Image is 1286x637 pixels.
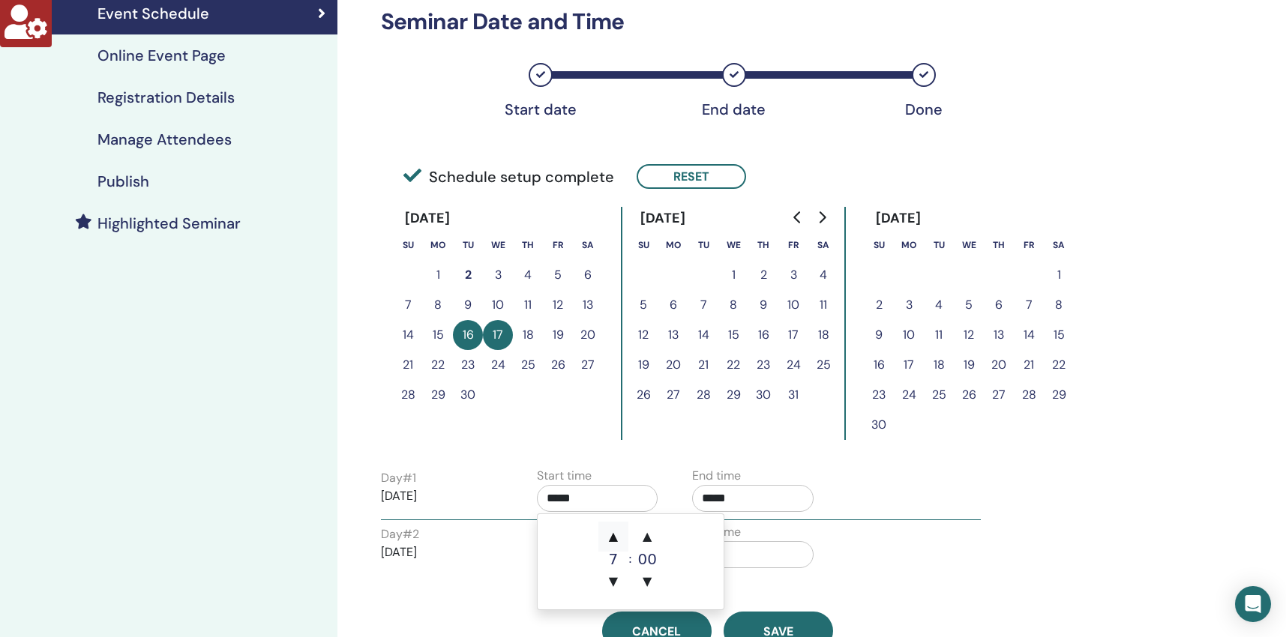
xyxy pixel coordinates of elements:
[658,320,688,350] button: 13
[632,522,662,552] span: ▲
[1044,290,1074,320] button: 8
[864,380,894,410] button: 23
[543,350,573,380] button: 26
[718,290,748,320] button: 8
[1235,586,1271,622] div: Open Intercom Messenger
[924,350,954,380] button: 18
[1044,320,1074,350] button: 15
[543,260,573,290] button: 5
[573,290,603,320] button: 13
[924,290,954,320] button: 4
[513,350,543,380] button: 25
[786,202,810,232] button: Go to previous month
[864,410,894,440] button: 30
[1044,260,1074,290] button: 1
[954,290,984,320] button: 5
[808,320,838,350] button: 18
[984,380,1014,410] button: 27
[718,350,748,380] button: 22
[423,260,453,290] button: 1
[381,469,416,487] label: Day # 1
[543,290,573,320] button: 12
[1014,350,1044,380] button: 21
[954,350,984,380] button: 19
[543,320,573,350] button: 19
[453,260,483,290] button: 2
[393,290,423,320] button: 7
[632,567,662,597] span: ▼
[628,350,658,380] button: 19
[513,290,543,320] button: 11
[808,350,838,380] button: 25
[894,350,924,380] button: 17
[513,230,543,260] th: Thursday
[393,380,423,410] button: 28
[97,130,232,148] h4: Manage Attendees
[598,567,628,597] span: ▼
[688,230,718,260] th: Tuesday
[688,320,718,350] button: 14
[423,350,453,380] button: 22
[483,320,513,350] button: 17
[718,380,748,410] button: 29
[748,290,778,320] button: 9
[954,380,984,410] button: 26
[924,230,954,260] th: Tuesday
[984,290,1014,320] button: 6
[632,552,662,567] div: 00
[748,350,778,380] button: 23
[778,260,808,290] button: 3
[483,260,513,290] button: 3
[97,46,226,64] h4: Online Event Page
[864,207,934,230] div: [DATE]
[628,207,698,230] div: [DATE]
[864,350,894,380] button: 16
[628,290,658,320] button: 5
[573,230,603,260] th: Saturday
[658,350,688,380] button: 20
[1044,230,1074,260] th: Saturday
[984,320,1014,350] button: 13
[778,380,808,410] button: 31
[658,230,688,260] th: Monday
[598,552,628,567] div: 7
[1044,380,1074,410] button: 29
[97,214,241,232] h4: Highlighted Seminar
[372,8,1063,35] h3: Seminar Date and Time
[778,230,808,260] th: Friday
[573,350,603,380] button: 27
[393,207,463,230] div: [DATE]
[808,230,838,260] th: Saturday
[688,350,718,380] button: 21
[628,320,658,350] button: 12
[748,260,778,290] button: 2
[808,290,838,320] button: 11
[537,467,592,485] label: Start time
[628,380,658,410] button: 26
[924,380,954,410] button: 25
[97,4,209,22] h4: Event Schedule
[598,522,628,552] span: ▲
[894,230,924,260] th: Monday
[513,260,543,290] button: 4
[97,88,235,106] h4: Registration Details
[1014,320,1044,350] button: 14
[692,467,741,485] label: End time
[718,260,748,290] button: 1
[778,350,808,380] button: 24
[483,290,513,320] button: 10
[954,320,984,350] button: 12
[808,260,838,290] button: 4
[894,290,924,320] button: 3
[886,100,961,118] div: Done
[718,230,748,260] th: Wednesday
[483,230,513,260] th: Wednesday
[778,320,808,350] button: 17
[453,380,483,410] button: 30
[453,350,483,380] button: 23
[924,320,954,350] button: 11
[697,100,772,118] div: End date
[1014,290,1044,320] button: 7
[748,380,778,410] button: 30
[810,202,834,232] button: Go to next month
